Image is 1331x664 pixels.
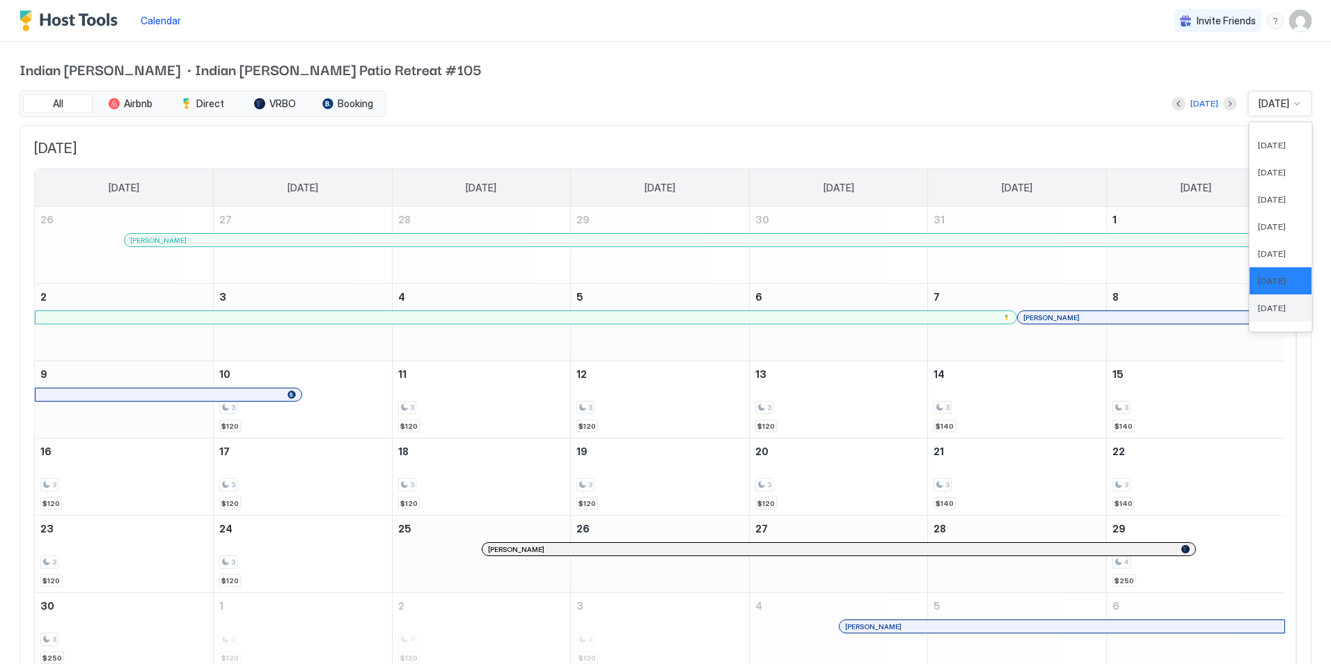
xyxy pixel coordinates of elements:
td: October 31, 2025 [928,207,1107,284]
td: November 10, 2025 [214,361,393,438]
td: November 4, 2025 [392,284,571,361]
span: $120 [42,576,60,585]
a: Calendar [141,13,181,28]
td: November 16, 2025 [35,438,214,516]
span: 3 [410,403,414,412]
span: $140 [1115,499,1133,508]
a: Tuesday [452,169,510,207]
a: Friday [988,169,1046,207]
td: November 24, 2025 [214,516,393,593]
span: 29 [576,214,590,226]
a: Thursday [810,169,868,207]
td: November 28, 2025 [928,516,1107,593]
td: November 11, 2025 [392,361,571,438]
span: 3 [219,291,226,303]
a: November 14, 2025 [928,361,1106,387]
td: November 29, 2025 [1106,516,1285,593]
a: November 10, 2025 [214,361,392,387]
td: November 9, 2025 [35,361,214,438]
a: November 17, 2025 [214,438,392,464]
span: [DATE] [1258,140,1286,150]
span: [DATE] [288,182,318,194]
span: 3 [588,403,592,412]
td: November 15, 2025 [1106,361,1285,438]
a: November 22, 2025 [1107,438,1285,464]
span: $120 [757,422,775,431]
a: November 12, 2025 [571,361,749,387]
a: December 3, 2025 [571,593,749,619]
a: November 25, 2025 [393,516,571,542]
div: User profile [1289,10,1312,32]
span: [DATE] [645,182,675,194]
span: 26 [576,523,590,535]
span: $120 [578,499,596,508]
span: [DATE] [1259,97,1289,110]
span: [DATE] [466,182,496,194]
a: Host Tools Logo [19,10,124,31]
td: November 5, 2025 [571,284,750,361]
span: 24 [219,523,233,535]
span: Calendar [141,15,181,26]
span: 3 [52,558,56,567]
div: [PERSON_NAME] [488,545,1190,554]
span: 22 [1112,445,1125,457]
span: Airbnb [124,97,152,110]
span: 16 [40,445,52,457]
a: November 2, 2025 [35,284,213,310]
td: November 23, 2025 [35,516,214,593]
span: 13 [755,368,766,380]
span: 3 [52,635,56,644]
span: [DATE] [1181,182,1211,194]
span: [DATE] [1258,303,1286,313]
td: November 17, 2025 [214,438,393,516]
span: 3 [1124,480,1128,489]
a: November 7, 2025 [928,284,1106,310]
span: 30 [755,214,769,226]
span: 14 [934,368,945,380]
span: All [53,97,63,110]
a: December 6, 2025 [1107,593,1285,619]
span: 3 [767,480,771,489]
a: November 26, 2025 [571,516,749,542]
td: November 26, 2025 [571,516,750,593]
a: November 11, 2025 [393,361,571,387]
span: 2 [398,600,404,612]
span: 3 [231,403,235,412]
span: $250 [1115,576,1134,585]
span: $120 [42,499,60,508]
span: $120 [757,499,775,508]
span: [DATE] [1002,182,1032,194]
span: Booking [338,97,373,110]
td: November 8, 2025 [1106,284,1285,361]
a: Sunday [95,169,153,207]
td: November 12, 2025 [571,361,750,438]
td: November 19, 2025 [571,438,750,516]
div: [PERSON_NAME] [130,236,1279,245]
span: $140 [936,499,954,508]
span: $120 [400,422,418,431]
span: 8 [1112,291,1119,303]
span: $140 [1115,422,1133,431]
span: 21 [934,445,944,457]
span: [DATE] [824,182,854,194]
span: 17 [219,445,230,457]
span: 4 [1124,558,1128,567]
a: November 16, 2025 [35,438,213,464]
a: November 1, 2025 [1107,207,1285,232]
span: [PERSON_NAME] [845,622,901,631]
span: 9 [40,368,47,380]
td: November 25, 2025 [392,516,571,593]
span: 12 [576,368,587,380]
span: 23 [40,523,54,535]
div: [PERSON_NAME] [845,622,1279,631]
span: 28 [398,214,411,226]
span: 11 [398,368,407,380]
span: 25 [398,523,411,535]
td: November 7, 2025 [928,284,1107,361]
span: 5 [934,600,940,612]
a: November 28, 2025 [928,516,1106,542]
span: 19 [576,445,588,457]
span: [DATE] [109,182,139,194]
a: November 9, 2025 [35,361,213,387]
a: November 29, 2025 [1107,516,1285,542]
